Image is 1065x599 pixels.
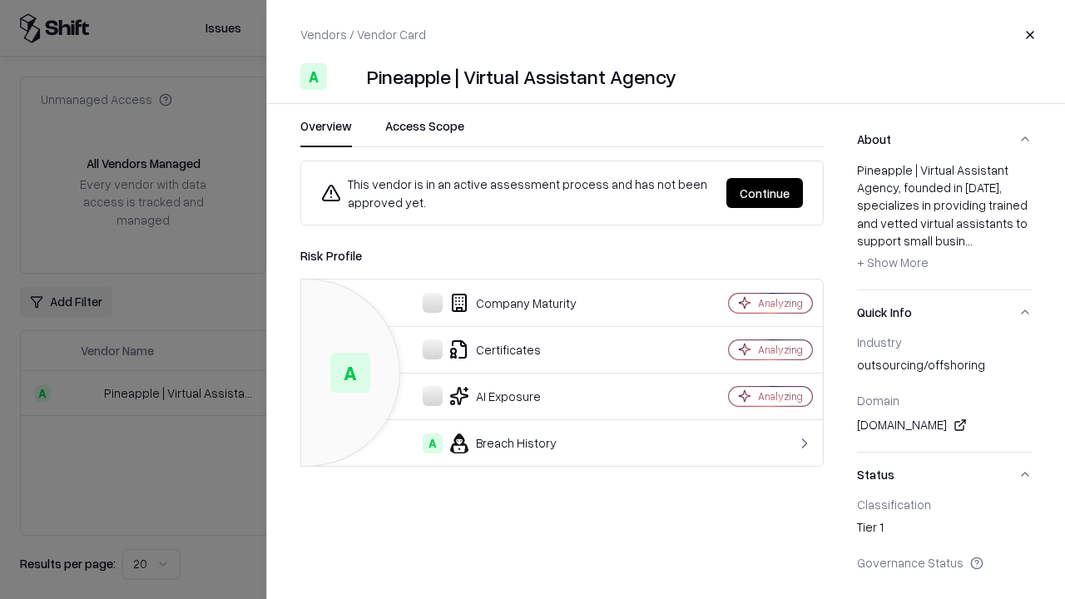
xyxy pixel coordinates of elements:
div: This vendor is in an active assessment process and has not been approved yet. [321,175,713,211]
div: AI Exposure [315,386,671,406]
div: Company Maturity [315,293,671,313]
span: ... [965,233,973,248]
button: About [857,117,1032,161]
p: Vendors / Vendor Card [300,26,426,43]
div: Domain [857,393,1032,408]
div: Tier 1 [857,518,1032,542]
div: A [423,433,443,453]
div: Risk Profile [300,245,824,265]
div: About [857,161,1032,290]
div: Quick Info [857,334,1032,452]
button: + Show More [857,250,929,276]
div: Breach History [315,433,671,453]
button: Status [857,453,1032,497]
div: Classification [857,497,1032,512]
div: Industry [857,334,1032,349]
div: Analyzing [758,343,803,357]
div: Pineapple | Virtual Assistant Agency [367,63,676,90]
div: Governance Status [857,555,1032,570]
img: Pineapple | Virtual Assistant Agency [334,63,360,90]
div: Analyzing [758,296,803,310]
button: Access Scope [385,117,464,147]
button: Quick Info [857,290,1032,334]
button: Continue [726,178,803,208]
div: [DOMAIN_NAME] [857,415,1032,435]
div: Certificates [315,339,671,359]
div: Pineapple | Virtual Assistant Agency, founded in [DATE], specializes in providing trained and vet... [857,161,1032,276]
div: Analyzing [758,389,803,403]
div: A [300,63,327,90]
button: Overview [300,117,352,147]
div: outsourcing/offshoring [857,356,1032,379]
span: + Show More [857,255,929,270]
div: A [330,353,370,393]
